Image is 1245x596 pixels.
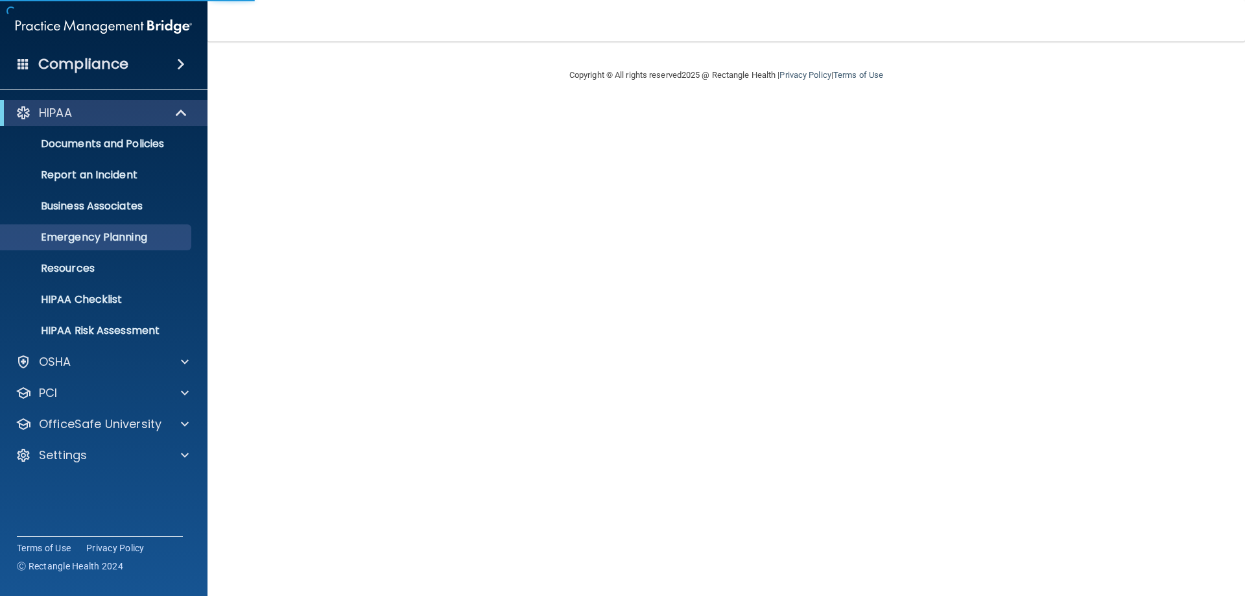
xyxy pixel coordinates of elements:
a: Terms of Use [833,70,883,80]
div: Copyright © All rights reserved 2025 @ Rectangle Health | | [490,54,963,96]
p: OSHA [39,354,71,370]
p: Resources [8,262,185,275]
img: PMB logo [16,14,192,40]
a: OSHA [16,354,189,370]
a: OfficeSafe University [16,416,189,432]
p: HIPAA Checklist [8,293,185,306]
p: HIPAA [39,105,72,121]
p: Emergency Planning [8,231,185,244]
a: HIPAA [16,105,188,121]
p: HIPAA Risk Assessment [8,324,185,337]
p: OfficeSafe University [39,416,161,432]
p: Report an Incident [8,169,185,182]
p: PCI [39,385,57,401]
a: Terms of Use [17,542,71,554]
p: Settings [39,447,87,463]
h4: Compliance [38,55,128,73]
a: Settings [16,447,189,463]
p: Business Associates [8,200,185,213]
p: Documents and Policies [8,137,185,150]
a: PCI [16,385,189,401]
a: Privacy Policy [86,542,145,554]
span: Ⓒ Rectangle Health 2024 [17,560,123,573]
a: Privacy Policy [779,70,831,80]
